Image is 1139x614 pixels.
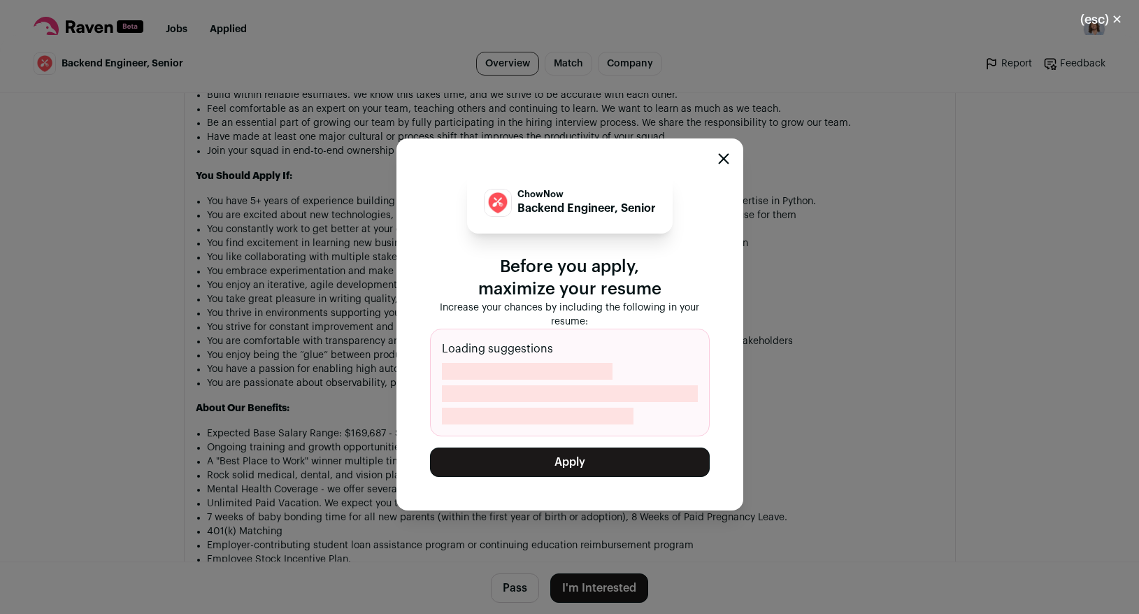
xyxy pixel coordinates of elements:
p: Increase your chances by including the following in your resume: [430,301,710,329]
button: Apply [430,448,710,477]
div: Loading suggestions [430,329,710,436]
p: Backend Engineer, Senior [517,200,656,217]
p: Before you apply, maximize your resume [430,256,710,301]
img: 30f2d7c96d74c59bb225f22fd607278207284c290477e370201cad183887230c.jpg [485,190,511,216]
p: ChowNow [517,189,656,200]
button: Close modal [718,153,729,164]
button: Close modal [1063,4,1139,35]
